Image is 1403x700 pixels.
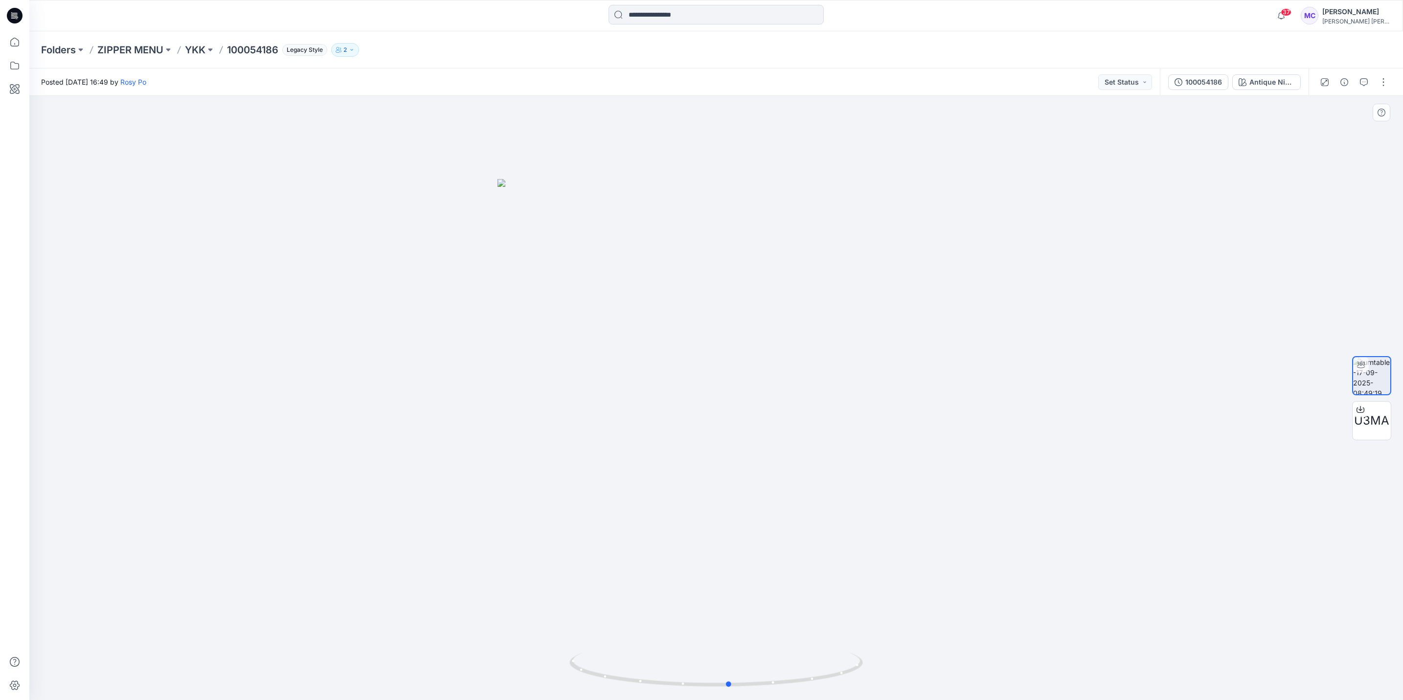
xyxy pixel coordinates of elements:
div: [PERSON_NAME] [PERSON_NAME] [1322,18,1391,25]
button: 2 [331,43,359,57]
p: 2 [343,45,347,55]
button: Legacy Style [278,43,327,57]
div: 100054186 [1185,77,1222,88]
div: [PERSON_NAME] [1322,6,1391,18]
div: Antique Nickel [1249,77,1294,88]
span: Posted [DATE] 16:49 by [41,77,146,87]
a: Folders [41,43,76,57]
img: turntable-17-09-2025-08:49:19 [1353,357,1390,394]
div: MC [1301,7,1318,24]
span: U3MA [1354,412,1389,429]
a: ZIPPER MENU [97,43,163,57]
span: Legacy Style [282,44,327,56]
a: YKK [185,43,205,57]
a: Rosy Po [120,78,146,86]
button: 100054186 [1168,74,1228,90]
span: 37 [1281,8,1291,16]
button: Antique Nickel [1232,74,1301,90]
p: 100054186 [227,43,278,57]
button: Details [1336,74,1352,90]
